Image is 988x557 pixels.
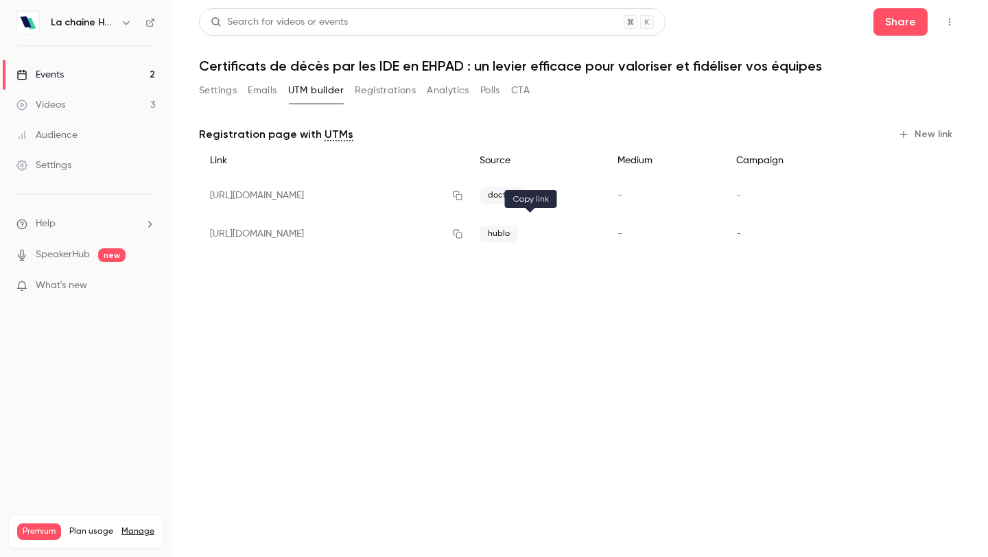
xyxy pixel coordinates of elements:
button: Registrations [355,80,416,102]
h1: Certificats de décès par les IDE en EHPAD : un levier efficace pour valoriser et fidéliser vos éq... [199,58,961,74]
li: help-dropdown-opener [16,217,155,231]
span: Plan usage [69,526,113,537]
a: Manage [121,526,154,537]
div: Source [469,145,607,176]
span: - [617,191,622,200]
button: Emails [248,80,277,102]
div: Videos [16,98,65,112]
button: UTM builder [288,80,344,102]
span: What's new [36,278,87,293]
span: Premium [17,523,61,540]
button: Share [873,8,928,36]
button: CTA [511,80,530,102]
span: - [736,229,741,239]
div: Campaign [725,145,869,176]
span: doctrio [480,187,524,204]
button: New link [893,123,961,145]
a: SpeakerHub [36,248,90,262]
div: Link [199,145,469,176]
div: [URL][DOMAIN_NAME] [199,215,469,253]
div: Settings [16,158,71,172]
div: Medium [607,145,725,176]
button: Polls [480,80,500,102]
span: - [617,229,622,239]
iframe: Noticeable Trigger [139,280,155,292]
span: - [736,191,741,200]
span: hublo [480,226,518,242]
div: Events [16,68,64,82]
span: new [98,248,126,262]
div: Audience [16,128,78,142]
button: Settings [199,80,237,102]
button: Analytics [427,80,469,102]
div: Search for videos or events [211,15,348,29]
img: La chaîne Hublo [17,12,39,34]
p: Registration page with [199,126,353,143]
h6: La chaîne Hublo [51,16,115,29]
span: Help [36,217,56,231]
a: UTMs [325,126,353,143]
div: [URL][DOMAIN_NAME] [199,176,469,215]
